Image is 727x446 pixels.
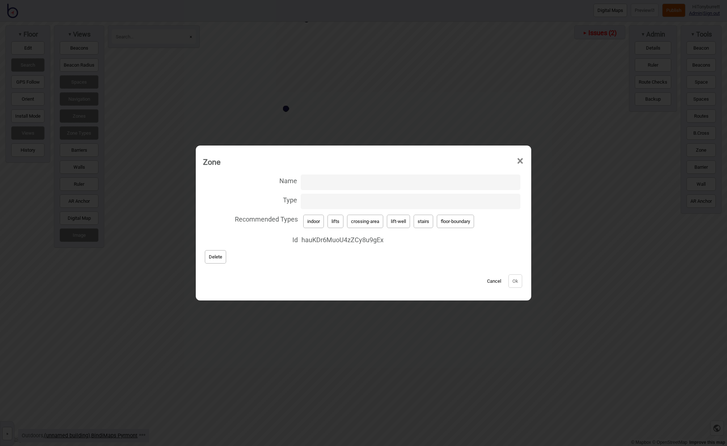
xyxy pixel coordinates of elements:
[414,215,433,228] button: stairs
[203,192,297,207] span: Type
[301,194,520,209] input: Type
[483,274,505,288] button: Cancel
[508,274,522,288] button: Ok
[387,215,410,228] button: lift-well
[203,232,298,247] span: Id
[327,215,343,228] button: lifts
[301,233,520,247] span: hauKDr6MuoU4zZCy8u9gEx
[303,215,324,228] button: indoor
[301,174,520,190] input: Name
[203,211,298,226] span: Recommended Types
[205,250,226,264] button: Delete
[203,154,220,170] div: Zone
[516,149,524,173] span: ×
[347,215,383,228] button: crossing-area
[203,173,297,188] span: Name
[437,215,474,228] button: floor-boundary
